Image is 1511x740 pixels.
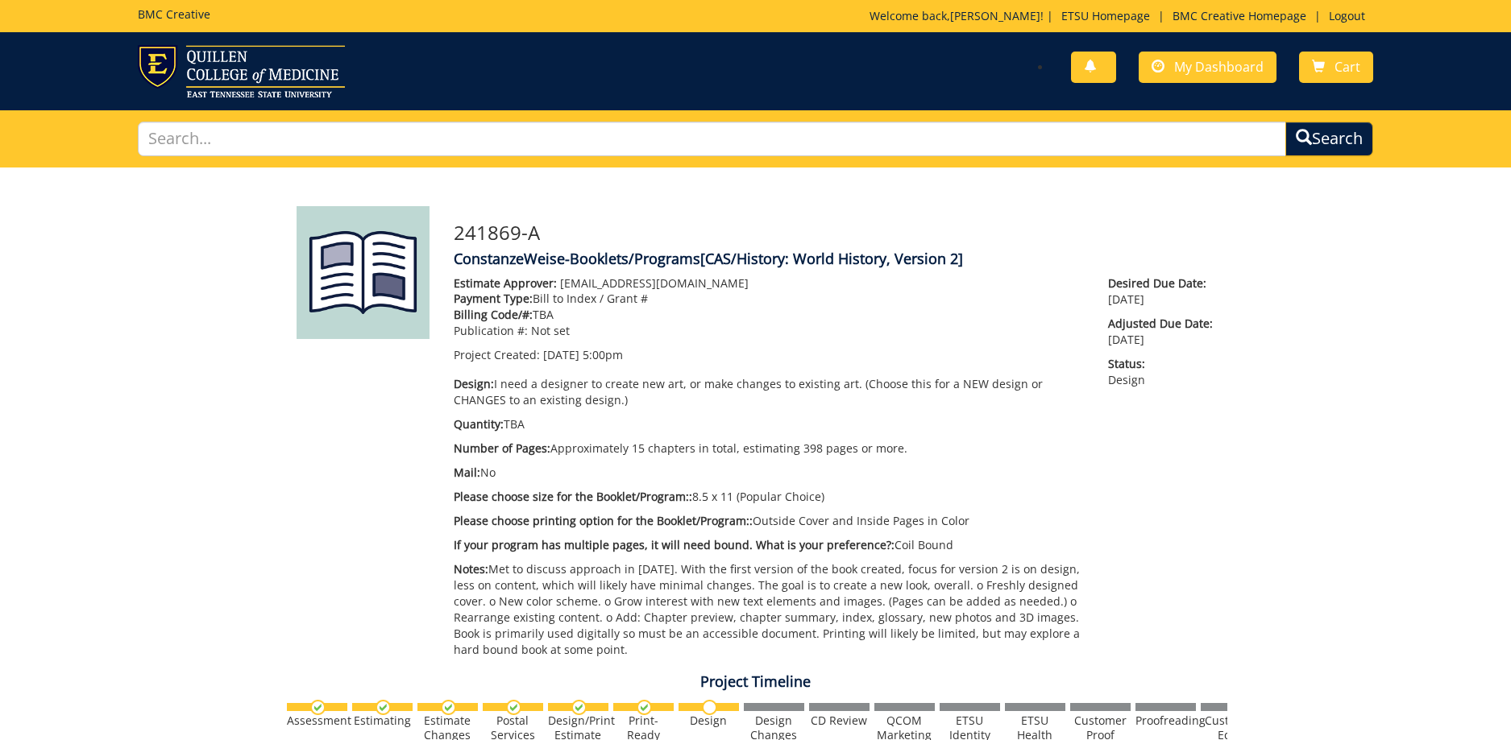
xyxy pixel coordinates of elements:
[1108,316,1214,332] span: Adjusted Due Date:
[454,537,1085,553] p: Coil Bound
[352,713,413,728] div: Estimating
[679,713,739,728] div: Design
[506,700,521,715] img: checkmark
[454,291,1085,307] p: Bill to Index / Grant #
[454,440,1085,457] p: Approximately 15 chapters in total, estimating 398 pages or more.
[138,45,345,97] img: ETSU logo
[454,440,550,456] span: Number of Pages:
[454,376,494,391] span: Design:
[454,513,1085,529] p: Outside Cover and Inside Pages in Color
[454,513,753,528] span: Please choose printing option for the Booklet/Program::
[454,465,1085,481] p: No
[454,489,1085,505] p: 8.5 x 11 (Popular Choice)
[1108,356,1214,388] p: Design
[1299,52,1373,83] a: Cart
[637,700,652,715] img: checkmark
[138,122,1286,156] input: Search...
[1108,316,1214,348] p: [DATE]
[454,416,504,432] span: Quantity:
[454,376,1085,408] p: I need a designer to create new art, or make changes to existing art. (Choose this for a NEW desi...
[454,347,540,362] span: Project Created:
[531,323,570,338] span: Not set
[1335,58,1360,76] span: Cart
[1174,58,1264,76] span: My Dashboard
[454,275,1085,291] p: [EMAIL_ADDRESS][DOMAIN_NAME]
[284,674,1227,690] h4: Project Timeline
[950,8,1040,23] a: [PERSON_NAME]
[571,700,587,715] img: checkmark
[297,206,430,339] img: Product featured image
[702,700,717,715] img: no
[454,561,1085,658] p: Met to discuss approach in [DATE]. With the first version of the book created, focus for version ...
[454,307,533,322] span: Billing Code/#:
[138,8,210,20] h5: BMC Creative
[1285,122,1373,156] button: Search
[376,700,391,715] img: checkmark
[454,275,557,291] span: Estimate Approver:
[1139,52,1276,83] a: My Dashboard
[454,465,480,480] span: Mail:
[454,323,528,338] span: Publication #:
[1108,356,1214,372] span: Status:
[454,222,1215,243] h3: 241869-A
[310,700,326,715] img: checkmark
[700,249,963,268] span: [CAS/History: World History, Version 2]
[441,700,456,715] img: checkmark
[454,416,1085,432] p: TBA
[1135,713,1196,728] div: Proofreading
[870,8,1373,24] p: Welcome back, ! | | |
[454,307,1085,323] p: TBA
[1108,275,1214,308] p: [DATE]
[1321,8,1373,23] a: Logout
[543,347,623,362] span: [DATE] 5:00pm
[1164,8,1314,23] a: BMC Creative Homepage
[1108,275,1214,291] span: Desired Due Date:
[1053,8,1158,23] a: ETSU Homepage
[454,291,533,306] span: Payment Type:
[809,713,870,728] div: CD Review
[454,537,895,552] span: If your program has multiple pages, it will need bound. What is your preference?:
[454,561,488,577] span: Notes:
[287,713,347,728] div: Assessment
[454,251,1215,267] h4: ConstanzeWeise-Booklets/Programs
[454,489,692,504] span: Please choose size for the Booklet/Program::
